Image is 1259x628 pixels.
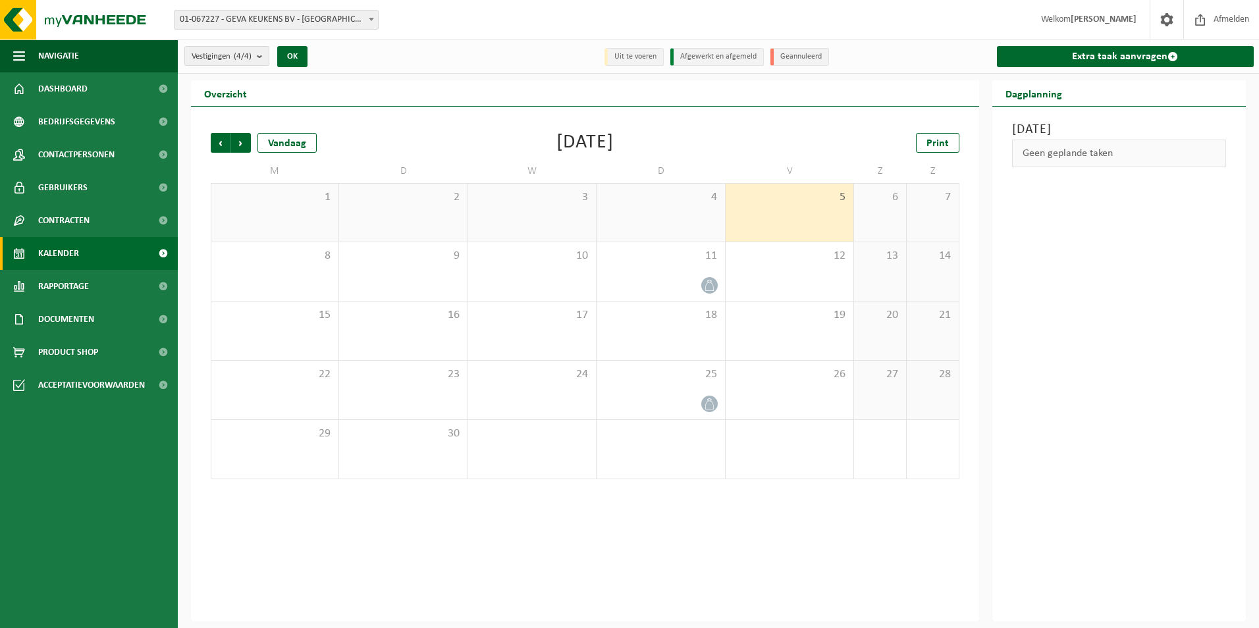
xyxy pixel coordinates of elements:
[174,11,378,29] span: 01-067227 - GEVA KEUKENS BV - HARELBEKE
[468,159,597,183] td: W
[38,105,115,138] span: Bedrijfsgegevens
[38,237,79,270] span: Kalender
[1012,120,1227,140] h3: [DATE]
[346,308,460,323] span: 16
[670,48,764,66] li: Afgewerkt en afgemeld
[38,171,88,204] span: Gebruikers
[38,369,145,402] span: Acceptatievoorwaarden
[556,133,614,153] div: [DATE]
[218,190,332,205] span: 1
[346,190,460,205] span: 2
[732,308,847,323] span: 19
[861,367,899,382] span: 27
[475,308,589,323] span: 17
[218,367,332,382] span: 22
[234,52,252,61] count: (4/4)
[475,249,589,263] span: 10
[277,46,308,67] button: OK
[211,159,339,183] td: M
[913,367,952,382] span: 28
[1071,14,1137,24] strong: [PERSON_NAME]
[192,47,252,66] span: Vestigingen
[218,249,332,263] span: 8
[603,367,718,382] span: 25
[346,367,460,382] span: 23
[603,249,718,263] span: 11
[916,133,959,153] a: Print
[38,204,90,237] span: Contracten
[257,133,317,153] div: Vandaag
[38,72,88,105] span: Dashboard
[604,48,664,66] li: Uit te voeren
[603,308,718,323] span: 18
[184,46,269,66] button: Vestigingen(4/4)
[38,138,115,171] span: Contactpersonen
[346,427,460,441] span: 30
[38,303,94,336] span: Documenten
[597,159,725,183] td: D
[1012,140,1227,167] div: Geen geplande taken
[732,249,847,263] span: 12
[770,48,829,66] li: Geannuleerd
[997,46,1254,67] a: Extra taak aanvragen
[603,190,718,205] span: 4
[861,190,899,205] span: 6
[211,133,230,153] span: Vorige
[339,159,468,183] td: D
[926,138,949,149] span: Print
[174,10,379,30] span: 01-067227 - GEVA KEUKENS BV - HARELBEKE
[854,159,907,183] td: Z
[38,270,89,303] span: Rapportage
[913,308,952,323] span: 21
[38,336,98,369] span: Product Shop
[346,249,460,263] span: 9
[732,190,847,205] span: 5
[907,159,959,183] td: Z
[475,190,589,205] span: 3
[475,367,589,382] span: 24
[913,249,952,263] span: 14
[861,249,899,263] span: 13
[218,427,332,441] span: 29
[231,133,251,153] span: Volgende
[191,80,260,106] h2: Overzicht
[732,367,847,382] span: 26
[913,190,952,205] span: 7
[38,39,79,72] span: Navigatie
[861,308,899,323] span: 20
[218,308,332,323] span: 15
[992,80,1075,106] h2: Dagplanning
[726,159,854,183] td: V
